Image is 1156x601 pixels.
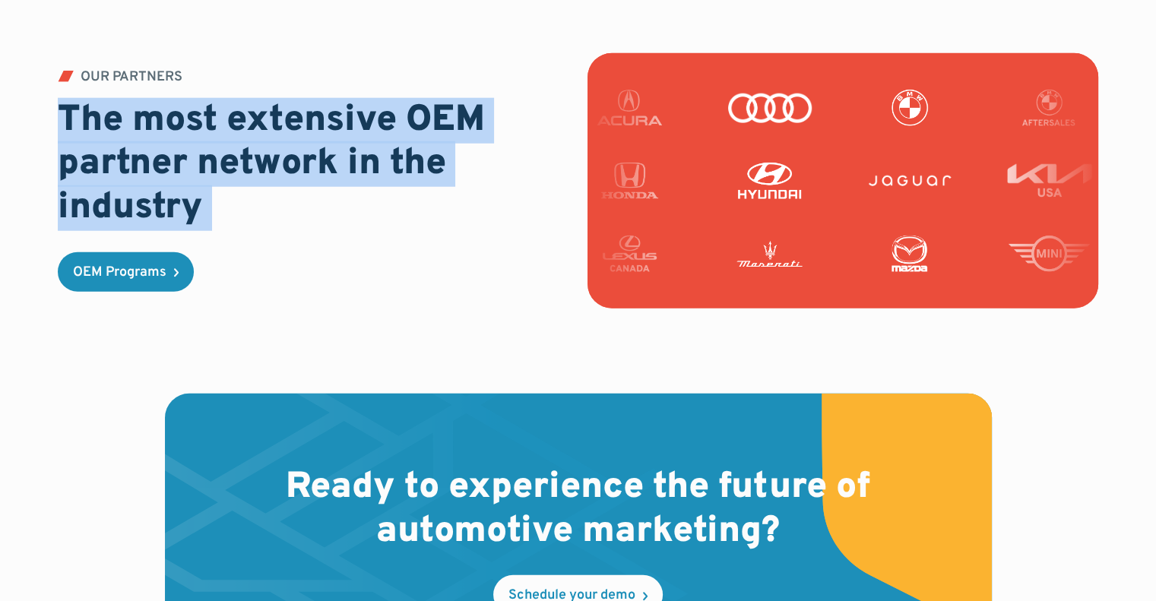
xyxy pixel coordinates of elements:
[73,266,166,280] div: OEM Programs
[724,163,809,199] img: Hyundai
[912,90,997,126] img: BMW
[864,163,949,199] img: Jaguar
[58,100,568,231] h2: The most extensive OEM partner network in the industry
[81,71,182,84] div: OUR PARTNERS
[626,236,711,272] img: Lexus Canada
[906,236,991,272] img: Mazda
[766,236,851,272] img: Maserati
[58,252,194,292] a: OEM Programs
[772,90,857,126] img: Audi
[262,467,895,554] h2: Ready to experience the future of automotive marketing?
[632,90,717,126] img: Acura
